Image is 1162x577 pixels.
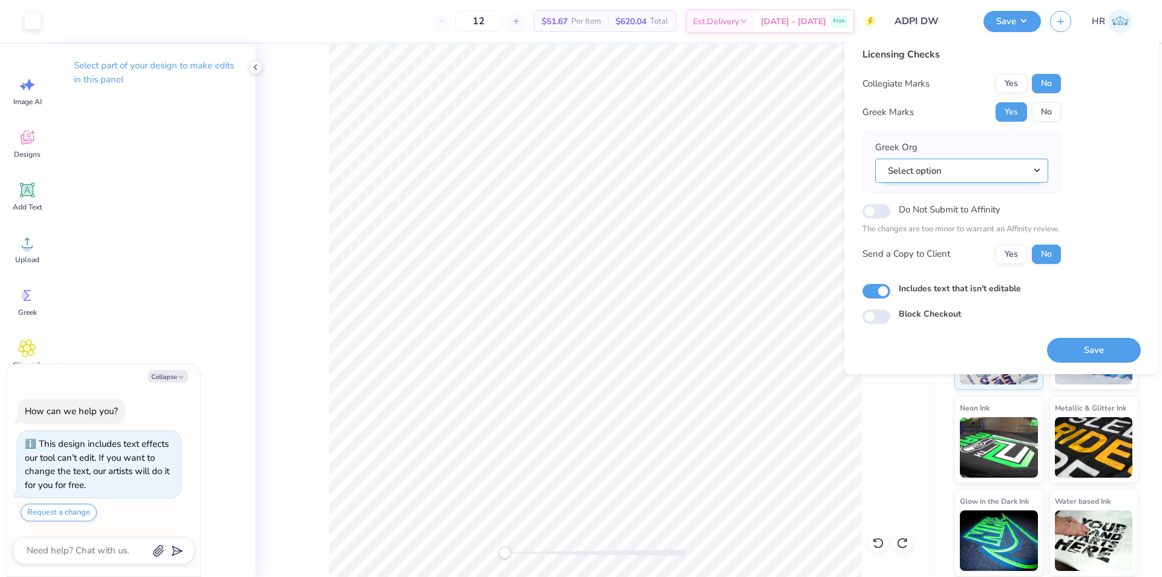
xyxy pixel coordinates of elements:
[25,405,118,417] div: How can we help you?
[1032,102,1061,122] button: No
[899,308,961,320] label: Block Checkout
[960,401,990,414] span: Neon Ink
[875,140,917,154] label: Greek Org
[996,245,1027,264] button: Yes
[499,547,511,559] div: Accessibility label
[650,15,668,28] span: Total
[542,15,568,28] span: $51.67
[960,510,1038,571] img: Glow in the Dark Ink
[899,282,1021,295] label: Includes text that isn't editable
[455,10,502,32] input: – –
[25,438,169,491] div: This design includes text effects our tool can't edit. If you want to change the text, our artist...
[960,495,1029,507] span: Glow in the Dark Ink
[1032,245,1061,264] button: No
[15,255,39,265] span: Upload
[1108,9,1132,33] img: Hazel Del Rosario
[1055,401,1126,414] span: Metallic & Glitter Ink
[833,17,845,25] span: Free
[13,202,42,212] span: Add Text
[571,15,601,28] span: Per Item
[74,59,236,87] p: Select part of your design to make edits in this panel
[960,417,1038,478] img: Neon Ink
[862,247,950,261] div: Send a Copy to Client
[862,47,1061,62] div: Licensing Checks
[1047,338,1141,363] button: Save
[996,102,1027,122] button: Yes
[615,15,646,28] span: $620.04
[996,74,1027,93] button: Yes
[1086,9,1138,33] a: HR
[862,223,1061,236] p: The changes are too minor to warrant an Affinity review.
[13,97,42,107] span: Image AI
[862,105,914,119] div: Greek Marks
[693,15,739,28] span: Est. Delivery
[1055,510,1133,571] img: Water based Ink
[1032,74,1061,93] button: No
[148,370,188,383] button: Collapse
[18,308,37,317] span: Greek
[14,150,41,159] span: Designs
[983,11,1041,32] button: Save
[1055,495,1111,507] span: Water based Ink
[885,9,974,33] input: Untitled Design
[1092,15,1105,28] span: HR
[7,360,47,380] span: Clipart & logos
[761,15,826,28] span: [DATE] - [DATE]
[21,504,97,521] button: Request a change
[875,159,1048,183] button: Select option
[1055,417,1133,478] img: Metallic & Glitter Ink
[862,77,930,91] div: Collegiate Marks
[899,202,1000,217] label: Do Not Submit to Affinity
